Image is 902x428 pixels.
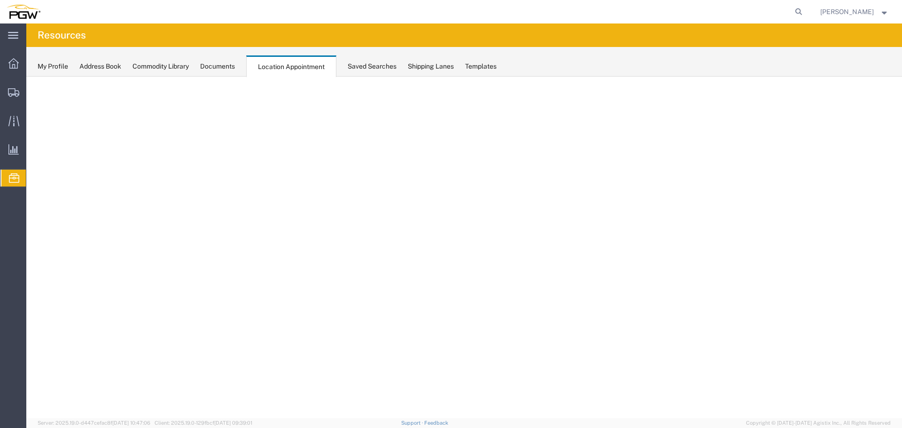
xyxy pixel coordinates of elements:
[38,23,86,47] h4: Resources
[820,7,874,17] span: Phillip Thornton
[348,62,397,71] div: Saved Searches
[155,420,252,426] span: Client: 2025.19.0-129fbcf
[246,55,336,77] div: Location Appointment
[746,419,891,427] span: Copyright © [DATE]-[DATE] Agistix Inc., All Rights Reserved
[200,62,235,71] div: Documents
[214,420,252,426] span: [DATE] 09:39:01
[38,420,150,426] span: Server: 2025.19.0-d447cefac8f
[112,420,150,426] span: [DATE] 10:47:06
[465,62,497,71] div: Templates
[820,6,889,17] button: [PERSON_NAME]
[408,62,454,71] div: Shipping Lanes
[38,62,68,71] div: My Profile
[424,420,448,426] a: Feedback
[26,77,902,418] iframe: FS Legacy Container
[79,62,121,71] div: Address Book
[132,62,189,71] div: Commodity Library
[401,420,425,426] a: Support
[7,5,40,19] img: logo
